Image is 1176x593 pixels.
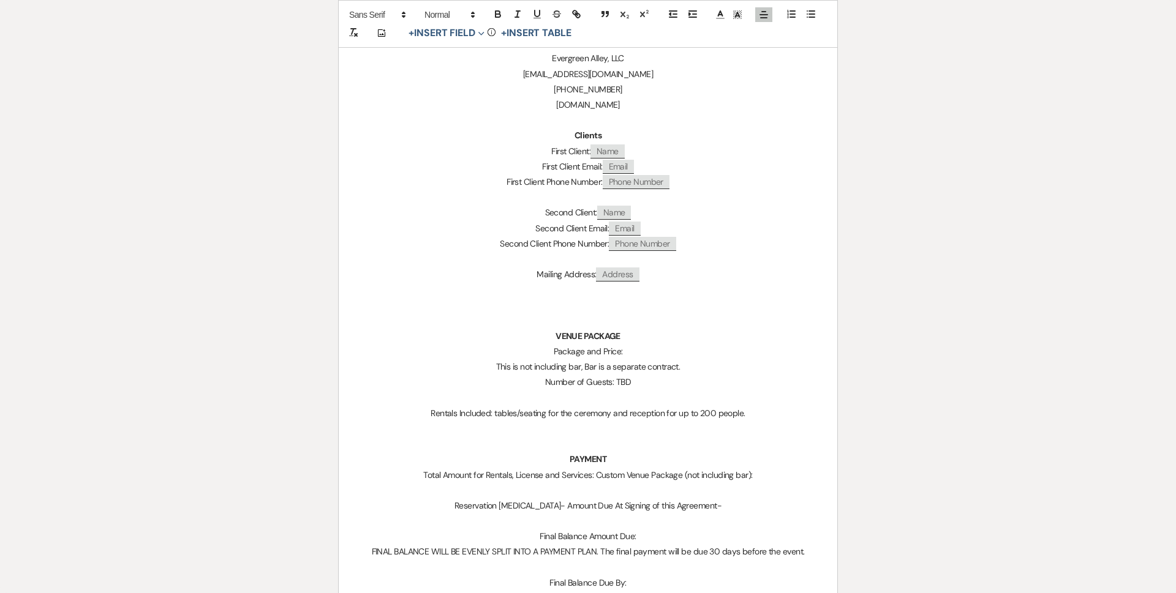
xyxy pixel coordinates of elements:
[603,160,634,174] span: Email
[497,26,576,40] button: +Insert Table
[590,144,625,159] span: Name
[368,221,808,236] p: Second Client Email:
[368,529,808,544] p: Final Balance Amount Due:
[755,7,772,22] span: Alignment
[368,205,808,220] p: Second Client:
[556,330,620,341] strong: VENUE PACKAGE
[609,237,676,251] span: Phone Number
[368,174,808,190] p: First Client Phone Number:
[597,206,631,220] span: Name
[368,267,808,282] p: Mailing Address:
[368,359,808,375] p: This is not including bar, Bar is a separate contract.
[409,28,414,38] span: +
[368,51,808,66] p: Evergreen Alley, LLC
[603,175,669,189] span: Phone Number
[570,453,606,464] strong: PAYMENT
[368,144,808,159] p: First Client:
[729,7,746,22] span: Text Background Color
[501,28,507,38] span: +
[368,544,808,559] p: FINAL BALANCE WILL BE EVENLY SPLIT INTO A PAYMENT PLAN. The final payment will be due 30 days bef...
[368,468,808,483] p: Total Amount for Rentals, License and Services: Custom Venue Package (not including bar):
[368,236,808,252] p: Second Client Phone Number:
[609,222,640,236] span: Email
[368,575,808,591] p: Final Balance Due By:
[712,7,729,22] span: Text Color
[368,375,808,390] p: Number of Guests: TBD
[596,267,639,282] span: Address
[404,26,489,40] button: Insert Field
[575,130,601,141] strong: Clients
[419,7,479,22] span: Header Formats
[368,498,808,513] p: Reservation [MEDICAL_DATA]- Amount Due At Signing of this Agreement-
[368,406,808,421] p: Rentals Included: tables/seating for the ceremony and reception for up to 200 people.
[368,344,808,359] p: Package and Price:
[368,67,808,82] p: [EMAIL_ADDRESS][DOMAIN_NAME]
[368,97,808,113] p: [DOMAIN_NAME]
[368,82,808,97] p: [PHONE_NUMBER]
[368,159,808,174] p: First Client Email:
